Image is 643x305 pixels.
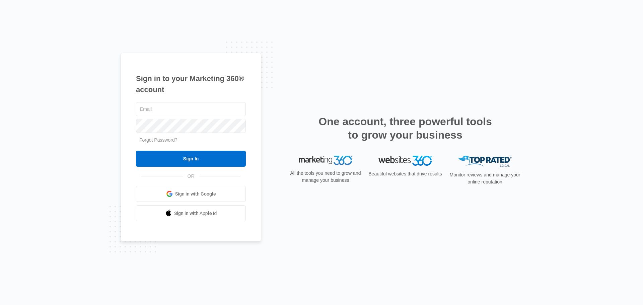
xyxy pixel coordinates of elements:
[368,170,443,177] p: Beautiful websites that drive results
[447,171,522,185] p: Monitor reviews and manage your online reputation
[288,170,363,184] p: All the tools you need to grow and manage your business
[136,186,246,202] a: Sign in with Google
[174,210,217,217] span: Sign in with Apple Id
[175,190,216,198] span: Sign in with Google
[316,115,494,142] h2: One account, three powerful tools to grow your business
[299,156,352,165] img: Marketing 360
[136,151,246,167] input: Sign In
[183,173,199,180] span: OR
[136,73,246,95] h1: Sign in to your Marketing 360® account
[378,156,432,165] img: Websites 360
[136,102,246,116] input: Email
[139,137,177,143] a: Forgot Password?
[458,156,512,167] img: Top Rated Local
[136,205,246,221] a: Sign in with Apple Id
